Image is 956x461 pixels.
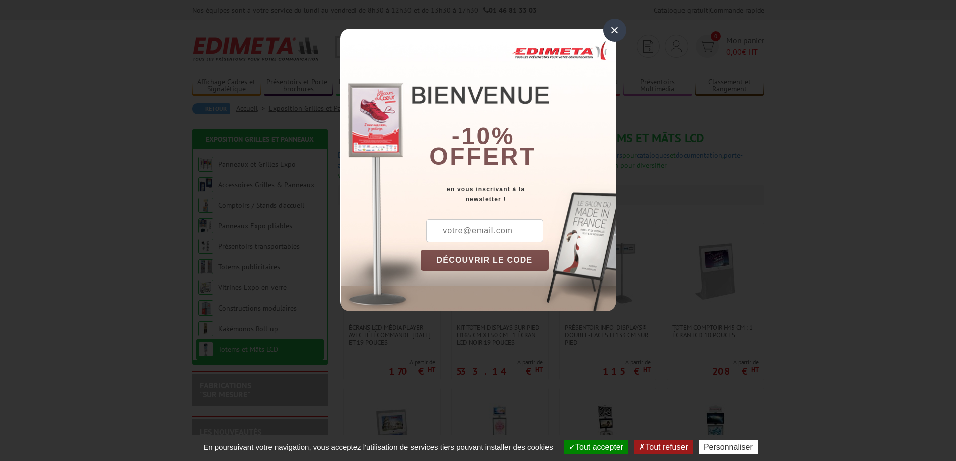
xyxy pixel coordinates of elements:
button: Tout refuser [634,440,693,454]
font: offert [429,143,536,170]
button: Personnaliser (fenêtre modale) [699,440,758,454]
span: En poursuivant votre navigation, vous acceptez l'utilisation de services tiers pouvant installer ... [198,443,558,451]
div: en vous inscrivant à la newsletter ! [421,184,616,204]
button: DÉCOUVRIR LE CODE [421,250,549,271]
button: Tout accepter [564,440,628,454]
div: × [603,19,626,42]
input: votre@email.com [426,219,543,242]
b: -10% [452,123,515,149]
